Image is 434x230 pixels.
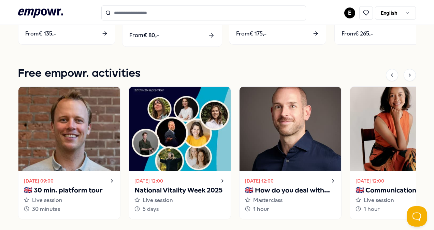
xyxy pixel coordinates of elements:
[129,86,231,219] a: [DATE] 12:00National Vitality Week 2025Live session5 days
[134,185,225,196] p: National Vitality Week 2025
[134,205,225,214] div: 5 days
[18,65,141,82] h1: Free empowr. activities
[342,29,373,38] span: From € 265,-
[18,87,120,171] img: activity image
[245,177,274,185] time: [DATE] 12:00
[239,86,342,219] a: [DATE] 12:00🇬🇧 How do you deal with your inner critic?Masterclass1 hour
[129,31,159,40] span: From € 80,-
[24,196,115,205] div: Live session
[236,29,266,38] span: From € 175,-
[25,29,56,38] span: From € 135,-
[24,205,115,214] div: 30 minutes
[407,206,427,227] iframe: Help Scout Beacon - Open
[101,5,306,20] input: Search for products, categories or subcategories
[245,185,336,196] p: 🇬🇧 How do you deal with your inner critic?
[245,205,336,214] div: 1 hour
[134,196,225,205] div: Live session
[240,87,341,171] img: activity image
[344,8,355,18] button: E
[245,196,336,205] div: Masterclass
[134,177,163,185] time: [DATE] 12:00
[18,86,120,219] a: [DATE] 09:00🇬🇧 30 min. platform tourLive session30 minutes
[24,185,115,196] p: 🇬🇧 30 min. platform tour
[24,177,54,185] time: [DATE] 09:00
[129,87,231,171] img: activity image
[356,177,384,185] time: [DATE] 12:00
